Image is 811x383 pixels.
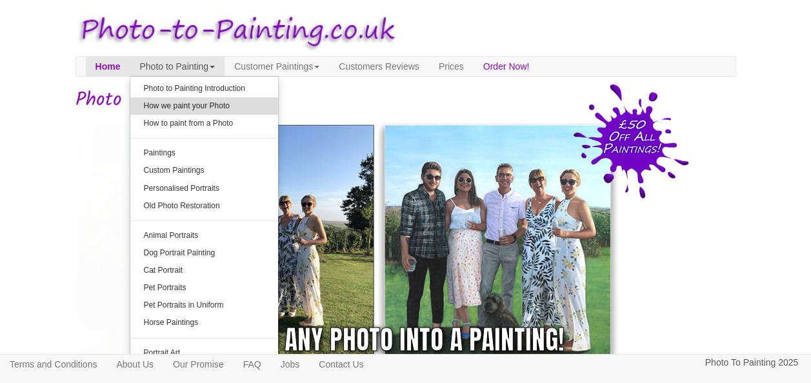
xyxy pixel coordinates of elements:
[130,344,278,362] a: Portrait Art
[130,144,278,162] a: Paintings
[130,115,278,132] a: How to paint from a Photo
[234,355,271,374] a: FAQ
[573,84,689,199] img: 50 pound price drop
[69,6,399,56] img: Photo to Painting
[474,57,539,76] a: Order Now!
[130,279,278,297] a: Pet Portraits
[705,355,798,371] p: Photo To Painting 2025
[86,57,130,76] a: Home
[309,355,373,374] a: Contact Us
[130,180,278,197] a: Personalised Portraits
[130,227,278,244] a: Animal Portraits
[130,197,278,215] a: Old Photo Restoration
[130,244,278,262] a: Dog Portrait Painting
[225,57,329,76] a: Customer Paintings
[130,297,278,314] a: Pet Portraits in Uniform
[329,57,428,76] a: Customers Reviews
[66,114,550,382] img: Oil painting of a dog
[271,355,310,374] a: Jobs
[163,355,234,374] a: Our Promise
[130,262,278,279] a: Cat Portrait
[130,314,278,331] a: Horse Paintings
[130,57,225,76] a: Photo to Painting
[130,162,278,179] a: Custom Paintings
[429,57,474,76] a: Prices
[130,80,278,97] a: Photo to Painting Introduction
[130,97,278,115] a: How we paint your Photo
[137,114,621,382] img: family-small.jpg
[106,355,163,374] a: About Us
[75,90,736,111] h1: Photo to Painting
[228,320,565,359] div: Turn any photo into a painting!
